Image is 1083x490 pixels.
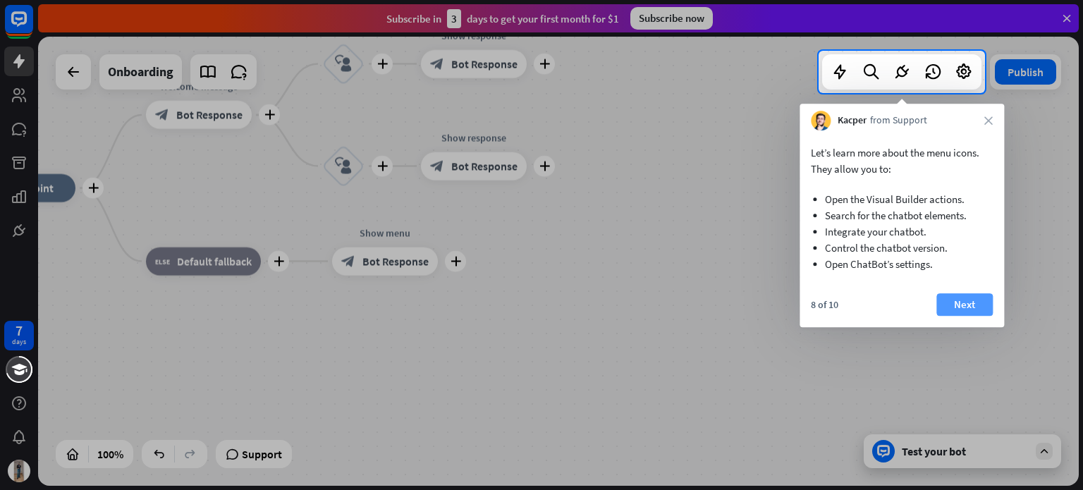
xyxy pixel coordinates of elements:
[811,145,993,177] p: Let’s learn more about the menu icons. They allow you to:
[825,207,979,223] li: Search for the chatbot elements.
[825,191,979,207] li: Open the Visual Builder actions.
[11,6,54,48] button: Open LiveChat chat widget
[838,114,867,128] span: Kacper
[936,293,993,316] button: Next
[811,298,838,311] div: 8 of 10
[984,116,993,125] i: close
[870,114,927,128] span: from Support
[825,256,979,272] li: Open ChatBot’s settings.
[825,240,979,256] li: Control the chatbot version.
[825,223,979,240] li: Integrate your chatbot.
